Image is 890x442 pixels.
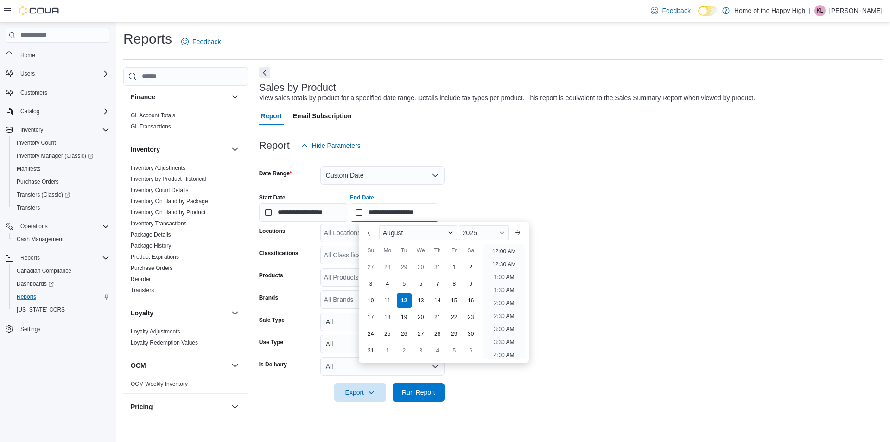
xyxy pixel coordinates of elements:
h3: OCM [131,361,146,370]
div: day-1 [380,343,395,358]
button: Loyalty [229,307,241,319]
button: Transfers [9,201,113,214]
span: Transfers (Classic) [13,189,109,200]
div: day-5 [397,276,412,291]
label: Start Date [259,194,286,201]
a: Customers [17,87,51,98]
button: Purchase Orders [9,175,113,188]
span: Inventory Count Details [131,186,189,194]
label: Is Delivery [259,361,287,368]
a: Reports [13,291,40,302]
a: Dashboards [9,277,113,290]
span: Catalog [17,106,109,117]
a: Transfers (Classic) [13,189,74,200]
span: August [383,229,403,237]
span: Dashboards [17,280,54,288]
a: Purchase Orders [13,176,63,187]
button: Reports [9,290,113,303]
div: Th [430,243,445,258]
span: Inventory Count [17,139,56,147]
span: Email Subscription [293,107,352,125]
div: day-19 [397,310,412,325]
span: Catalog [20,108,39,115]
div: day-14 [430,293,445,308]
span: Transfers (Classic) [17,191,70,199]
div: day-4 [380,276,395,291]
div: day-15 [447,293,462,308]
div: Button. Open the month selector. August is currently selected. [379,225,457,240]
div: day-30 [413,260,428,275]
label: Use Type [259,339,283,346]
button: Inventory [17,124,47,135]
span: Customers [17,87,109,98]
span: Inventory Adjustments [131,164,185,172]
span: Reports [13,291,109,302]
div: day-11 [380,293,395,308]
button: Reports [2,251,113,264]
a: Canadian Compliance [13,265,75,276]
div: day-26 [397,327,412,341]
li: 4:00 AM [490,350,518,361]
a: Product Expirations [131,254,179,260]
button: Home [2,48,113,62]
span: Home [17,49,109,61]
div: day-28 [430,327,445,341]
div: day-29 [447,327,462,341]
span: Canadian Compliance [13,265,109,276]
a: Dashboards [13,278,57,289]
span: [US_STATE] CCRS [17,306,65,314]
div: Button. Open the year selector. 2025 is currently selected. [459,225,509,240]
span: Inventory Transactions [131,220,187,227]
div: day-16 [464,293,478,308]
span: KL [817,5,824,16]
div: day-13 [413,293,428,308]
span: Reports [17,252,109,263]
div: day-12 [397,293,412,308]
ul: Time [483,244,525,359]
label: Brands [259,294,278,301]
div: day-31 [363,343,378,358]
span: Manifests [17,165,40,173]
span: Inventory On Hand by Package [131,198,208,205]
button: [US_STATE] CCRS [9,303,113,316]
button: All [320,313,445,331]
button: Run Report [393,383,445,402]
div: Kiera Laughton [814,5,826,16]
span: Purchase Orders [131,264,173,272]
p: Home of the Happy High [734,5,805,16]
a: Reorder [131,276,151,282]
button: Finance [229,91,241,102]
div: day-5 [447,343,462,358]
a: Home [17,50,39,61]
input: Dark Mode [698,6,718,16]
span: Transfers [17,204,40,211]
span: Reports [17,293,36,301]
label: Date Range [259,170,292,177]
button: Inventory [229,144,241,155]
div: day-9 [464,276,478,291]
span: Customers [20,89,47,96]
img: Cova [19,6,60,15]
div: day-22 [447,310,462,325]
h3: Finance [131,92,155,102]
span: Users [20,70,35,77]
button: Inventory Count [9,136,113,149]
span: Transfers [131,287,154,294]
span: Inventory Manager (Classic) [17,152,93,160]
span: Package Details [131,231,171,238]
h3: Inventory [131,145,160,154]
label: End Date [350,194,374,201]
div: day-27 [363,260,378,275]
button: Customers [2,86,113,99]
div: Inventory [123,162,248,300]
div: day-1 [447,260,462,275]
li: 2:00 AM [490,298,518,309]
span: Loyalty Adjustments [131,328,180,335]
a: Inventory Manager (Classic) [9,149,113,162]
span: 2025 [463,229,477,237]
label: Locations [259,227,286,235]
button: Pricing [131,402,228,411]
button: Export [334,383,386,402]
button: Canadian Compliance [9,264,113,277]
div: day-6 [464,343,478,358]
